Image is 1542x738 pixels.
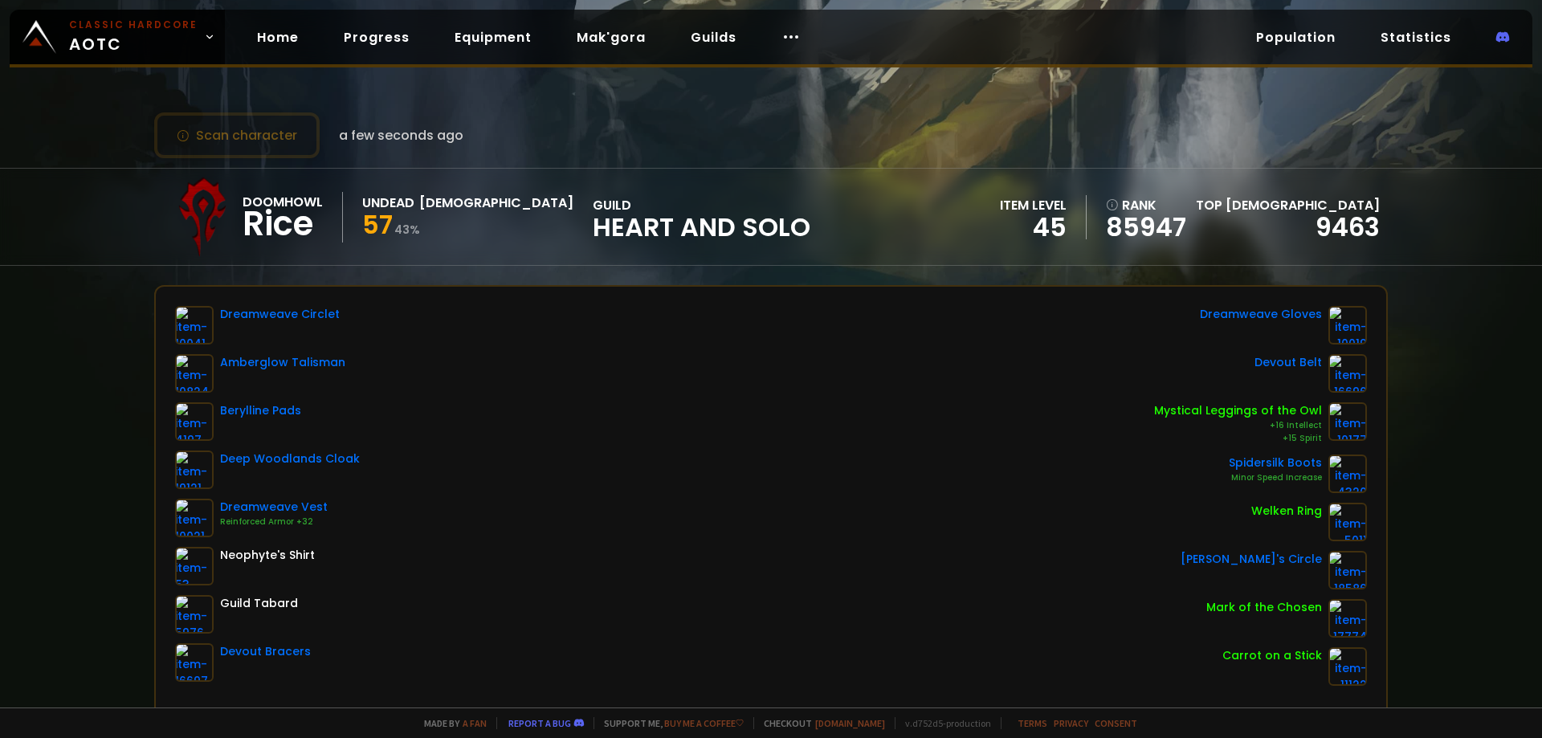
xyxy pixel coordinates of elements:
[1095,717,1137,729] a: Consent
[362,206,393,243] span: 57
[1206,599,1322,616] div: Mark of the Chosen
[243,192,323,212] div: Doomhowl
[1054,717,1088,729] a: Privacy
[394,222,420,238] small: 43 %
[1154,432,1322,445] div: +15 Spirit
[220,643,311,660] div: Devout Bracers
[1368,21,1464,54] a: Statistics
[1181,551,1322,568] div: [PERSON_NAME]'s Circle
[1328,306,1367,345] img: item-10019
[895,717,991,729] span: v. d752d5 - production
[419,193,573,213] div: [DEMOGRAPHIC_DATA]
[564,21,659,54] a: Mak'gora
[220,595,298,612] div: Guild Tabard
[1328,503,1367,541] img: item-5011
[331,21,422,54] a: Progress
[175,499,214,537] img: item-10021
[243,212,323,236] div: Rice
[175,595,214,634] img: item-5976
[1196,195,1380,215] div: Top
[1222,647,1322,664] div: Carrot on a Stick
[1243,21,1348,54] a: Population
[220,547,315,564] div: Neophyte's Shirt
[220,306,340,323] div: Dreamweave Circlet
[508,717,571,729] a: Report a bug
[463,717,487,729] a: a fan
[1226,196,1380,214] span: [DEMOGRAPHIC_DATA]
[753,717,885,729] span: Checkout
[220,499,328,516] div: Dreamweave Vest
[175,306,214,345] img: item-10041
[220,516,328,528] div: Reinforced Armor +32
[220,451,360,467] div: Deep Woodlands Cloak
[678,21,749,54] a: Guilds
[1328,402,1367,441] img: item-10177
[815,717,885,729] a: [DOMAIN_NAME]
[175,547,214,585] img: item-53
[414,717,487,729] span: Made by
[1154,402,1322,419] div: Mystical Leggings of the Owl
[69,18,198,56] span: AOTC
[154,112,320,158] button: Scan character
[175,643,214,682] img: item-16697
[1254,354,1322,371] div: Devout Belt
[175,354,214,393] img: item-10824
[594,717,744,729] span: Support me,
[593,215,810,239] span: Heart and Solo
[1018,717,1047,729] a: Terms
[244,21,312,54] a: Home
[1229,471,1322,484] div: Minor Speed Increase
[1000,215,1067,239] div: 45
[1316,209,1380,245] a: 9463
[339,125,463,145] span: a few seconds ago
[1328,647,1367,686] img: item-11122
[1154,419,1322,432] div: +16 Intellect
[1328,354,1367,393] img: item-16696
[664,717,744,729] a: Buy me a coffee
[1200,306,1322,323] div: Dreamweave Gloves
[593,195,810,239] div: guild
[362,193,414,213] div: Undead
[1251,503,1322,520] div: Welken Ring
[1000,195,1067,215] div: item level
[1106,195,1186,215] div: rank
[442,21,545,54] a: Equipment
[175,451,214,489] img: item-19121
[1328,551,1367,589] img: item-18586
[69,18,198,32] small: Classic Hardcore
[175,402,214,441] img: item-4197
[1328,455,1367,493] img: item-4320
[220,354,345,371] div: Amberglow Talisman
[1328,599,1367,638] img: item-17774
[10,10,225,64] a: Classic HardcoreAOTC
[220,402,301,419] div: Berylline Pads
[1229,455,1322,471] div: Spidersilk Boots
[1106,215,1186,239] a: 85947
